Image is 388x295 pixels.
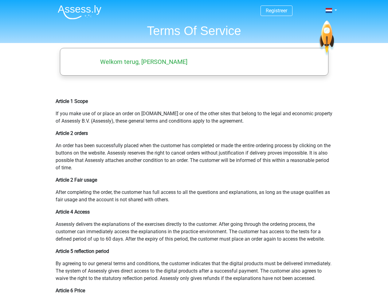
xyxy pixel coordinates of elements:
b: Article 2 Fair usage [56,177,97,183]
p: If you make use of or place an order on [DOMAIN_NAME] or one of the other sites that belong to th... [56,110,333,125]
h1: Terms Of Service [53,23,335,38]
b: Article 1 Scope [56,98,88,104]
a: Registreer [266,8,287,14]
img: spaceship.7d73109d6933.svg [318,21,335,57]
p: By agreeing to our general terms and conditions, the customer indicates that the digital products... [56,260,333,282]
h5: Welkom terug, [PERSON_NAME] [68,58,220,65]
p: An order has been successfully placed when the customer has completed or made the entire ordering... [56,142,333,171]
b: Article 4 Access [56,209,90,215]
img: Assessly [58,5,101,19]
b: Article 6 Price [56,288,85,293]
b: Article 5 reflection period [56,248,109,254]
p: After completing the order, the customer has full access to all the questions and explanations, a... [56,189,333,203]
b: Article 2 orders [56,130,88,136]
p: Assessly delivers the explanations of the exercises directly to the customer. After going through... [56,221,333,243]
